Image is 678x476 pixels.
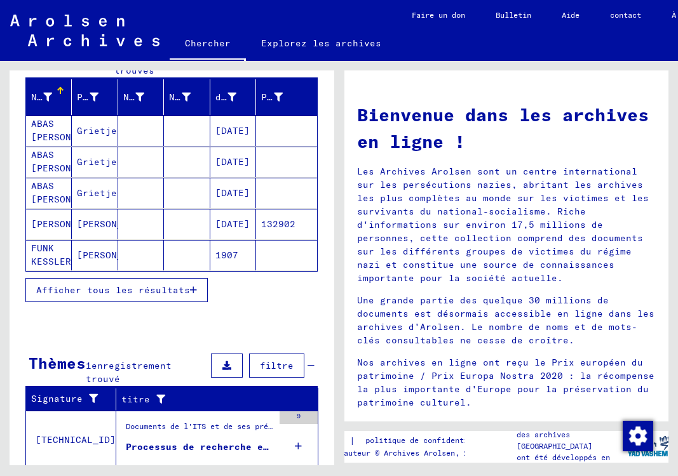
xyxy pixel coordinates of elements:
button: Afficher tous les résultats [25,278,208,302]
font: politique de confidentialité [365,435,491,445]
div: titre [121,389,302,409]
font: titre [121,393,150,405]
font: Prisonnier # [261,91,330,103]
mat-header-cell: Prénom [72,79,118,115]
button: filtre [249,354,304,378]
div: Naissance [169,87,209,107]
font: FUNK KESSLER [31,242,71,267]
mat-header-cell: Nom de naissance [118,79,164,115]
font: [DATE] [215,218,250,230]
font: filtre [260,360,294,371]
font: | [349,435,355,446]
font: date de naissance [215,91,313,103]
div: date de naissance [215,87,255,107]
font: ABAS [PERSON_NAME] [31,118,105,143]
font: ABAS [PERSON_NAME] [31,149,105,174]
font: Grietje [77,156,117,168]
div: Prisonnier # [261,87,301,107]
font: Aide [562,10,580,20]
div: Nom de naissance [123,87,163,107]
a: Explorez les archives [246,28,397,58]
font: enregistrement trouvé [86,360,172,385]
font: [PERSON_NAME] [31,218,105,230]
mat-header-cell: Prisonnier # [256,79,316,115]
font: Les collections en ligne des archives [GEOGRAPHIC_DATA] [517,418,623,451]
font: Explorez les archives [261,37,381,49]
font: [PERSON_NAME] [77,249,151,261]
font: Thèmes [29,354,86,373]
font: [PERSON_NAME] [77,218,151,230]
font: Faire un don [412,10,465,20]
font: ABAS [PERSON_NAME] [31,180,105,205]
font: Signature [31,393,83,404]
font: [DATE] [215,156,250,168]
font: Nos archives en ligne ont reçu le Prix européen du patrimoine / Prix Europa Nostra 2020 : la réco... [357,357,654,408]
font: 9 [297,412,301,420]
div: Signature [31,389,116,409]
font: Les Archives Arolsen sont un centre international sur les persécutions nazies, abritant les archi... [357,166,649,284]
font: Grietje [77,125,117,136]
font: [DATE] [215,187,250,199]
a: politique de confidentialité [355,434,506,447]
font: Droits d'auteur © Archives Arolsen, 2021 [304,448,482,458]
font: enregistrements trouvés [114,51,212,76]
div: Prénom [77,87,117,107]
a: Chercher [170,28,246,61]
font: Naissance [169,91,220,103]
font: 1907 [215,249,238,261]
font: Grietje [77,187,117,199]
img: Arolsen_neg.svg [10,15,159,46]
div: Nom de famille [31,87,71,107]
mat-header-cell: date de naissance [210,79,256,115]
font: Bienvenue dans les archives en ligne ! [357,103,649,152]
font: [TECHNICAL_ID] [36,434,116,446]
font: Nom de naissance [123,91,215,103]
mat-header-cell: Nom de famille [26,79,72,115]
font: Afficher tous les résultats [36,284,190,296]
font: Bulletin [496,10,531,20]
font: 132902 [261,218,295,230]
img: Modifier le consentement [623,421,653,451]
font: 1 [86,360,92,371]
font: contact [610,10,641,20]
font: [DATE] [215,125,250,136]
font: Chercher [185,37,231,49]
mat-header-cell: Naissance [164,79,210,115]
font: Prénom [77,91,111,103]
font: Nom de famille [31,91,111,103]
font: Une grande partie des quelque 30 millions de documents est désormais accessible en ligne dans les... [357,294,654,346]
font: ont été développés en partenariat avec [517,453,610,473]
